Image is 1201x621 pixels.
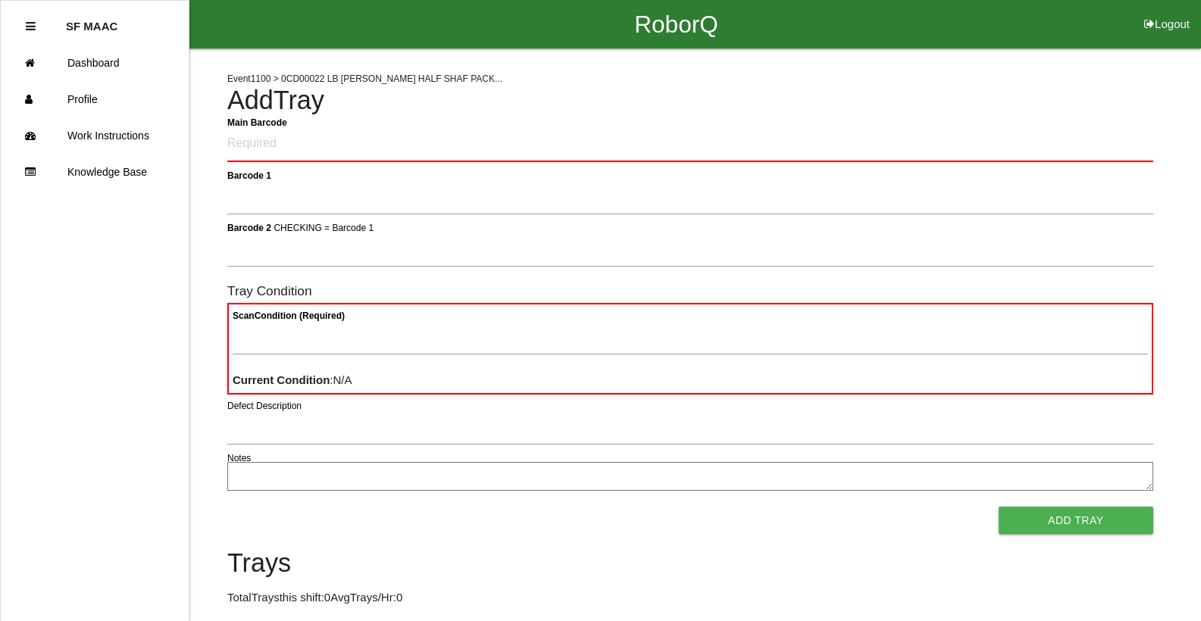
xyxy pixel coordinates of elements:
[227,549,1153,578] h4: Trays
[227,222,271,232] b: Barcode 2
[1,117,189,154] a: Work Instructions
[274,222,374,232] span: CHECKING = Barcode 1
[233,373,352,386] span: : N/A
[227,86,1153,115] h4: Add Tray
[227,73,502,84] span: Event 1100 > 0CD00022 LB [PERSON_NAME] HALF SHAF PACK...
[227,451,251,465] label: Notes
[1,45,189,81] a: Dashboard
[1,81,189,117] a: Profile
[227,589,1153,607] p: Total Trays this shift: 0 Avg Trays /Hr: 0
[227,126,1153,162] input: Required
[66,8,117,33] p: SF MAAC
[227,170,271,180] b: Barcode 1
[26,8,36,45] div: Close
[227,399,302,413] label: Defect Description
[999,507,1153,534] button: Add Tray
[227,284,1153,298] h6: Tray Condition
[233,310,345,321] b: Scan Condition (Required)
[1,154,189,190] a: Knowledge Base
[227,117,287,127] b: Main Barcode
[233,373,330,386] b: Current Condition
